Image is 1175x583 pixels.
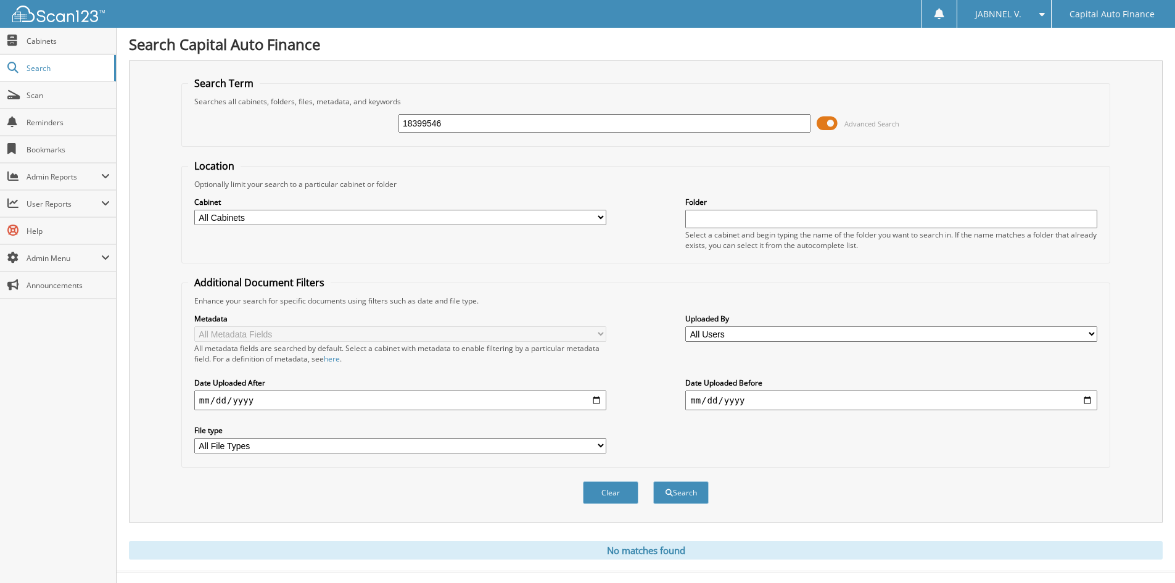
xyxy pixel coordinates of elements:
[188,296,1103,306] div: Enhance your search for specific documents using filters such as date and file type.
[653,481,709,504] button: Search
[188,159,241,173] legend: Location
[844,119,899,128] span: Advanced Search
[27,172,101,182] span: Admin Reports
[975,10,1021,18] span: JABNNEL V.
[188,76,260,90] legend: Search Term
[27,36,110,46] span: Cabinets
[194,391,606,410] input: start
[188,276,331,289] legend: Additional Document Filters
[27,199,101,209] span: User Reports
[685,391,1097,410] input: end
[685,197,1097,207] label: Folder
[27,90,110,101] span: Scan
[27,253,101,263] span: Admin Menu
[129,541,1163,560] div: No matches found
[685,229,1097,250] div: Select a cabinet and begin typing the name of the folder you want to search in. If the name match...
[27,226,110,236] span: Help
[194,425,606,436] label: File type
[27,117,110,128] span: Reminders
[129,34,1163,54] h1: Search Capital Auto Finance
[194,313,606,324] label: Metadata
[188,179,1103,189] div: Optionally limit your search to a particular cabinet or folder
[194,378,606,388] label: Date Uploaded After
[1070,10,1155,18] span: Capital Auto Finance
[12,6,105,22] img: scan123-logo-white.svg
[194,343,606,364] div: All metadata fields are searched by default. Select a cabinet with metadata to enable filtering b...
[324,354,340,364] a: here
[27,280,110,291] span: Announcements
[27,63,108,73] span: Search
[188,96,1103,107] div: Searches all cabinets, folders, files, metadata, and keywords
[583,481,638,504] button: Clear
[194,197,606,207] label: Cabinet
[685,378,1097,388] label: Date Uploaded Before
[685,313,1097,324] label: Uploaded By
[27,144,110,155] span: Bookmarks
